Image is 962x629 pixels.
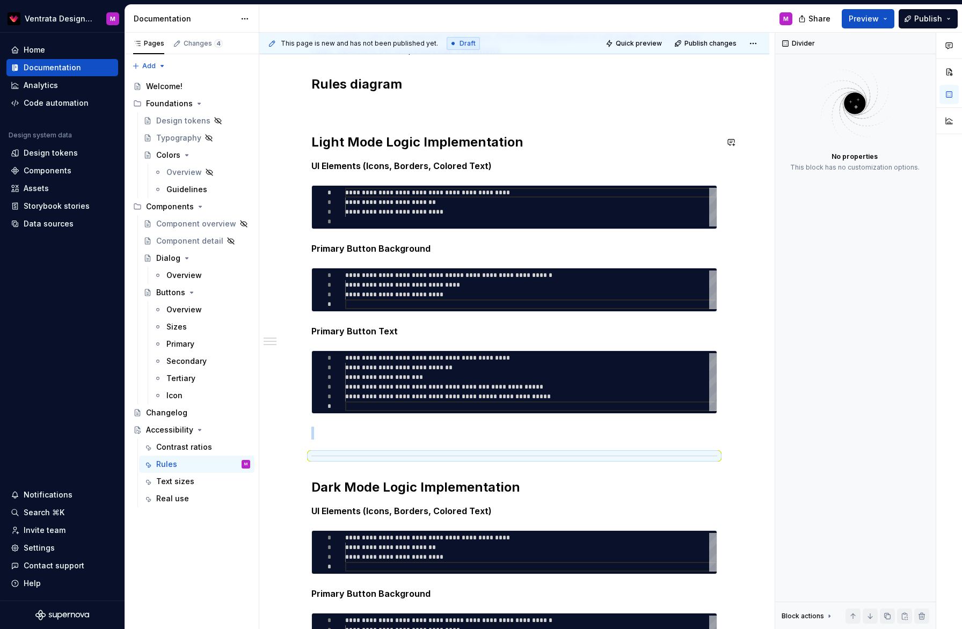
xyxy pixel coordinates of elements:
div: Dialog [156,253,180,264]
div: M [244,459,247,470]
button: Search ⌘K [6,504,118,521]
div: Documentation [24,62,81,73]
div: Changelog [146,407,187,418]
strong: UI Elements (Icons, Borders, Colored Text) [311,160,492,171]
span: Preview [849,13,879,24]
strong: Primary Button Background [311,588,431,599]
a: Design tokens [6,144,118,162]
div: Analytics [24,80,58,91]
a: Colors [139,147,254,164]
img: 06e513e5-806f-4702-9513-c92ae22ea496.png [8,12,20,25]
div: Text sizes [156,476,194,487]
a: Design tokens [139,112,254,129]
div: Welcome! [146,81,183,92]
div: Invite team [24,525,65,536]
div: Component overview [156,218,236,229]
a: Changelog [129,404,254,421]
div: Overview [166,304,202,315]
span: Publish changes [684,39,737,48]
div: Sizes [166,321,187,332]
div: Design tokens [156,115,210,126]
div: Design system data [9,131,72,140]
a: Text sizes [139,473,254,490]
a: Settings [6,539,118,557]
span: Quick preview [616,39,662,48]
div: Tertiary [166,373,195,384]
a: Sizes [149,318,254,335]
a: Secondary [149,353,254,370]
div: Settings [24,543,55,553]
div: Changes [184,39,223,48]
div: Secondary [166,356,207,367]
button: Add [129,58,169,74]
button: Preview [842,9,894,28]
a: Buttons [139,284,254,301]
a: Analytics [6,77,118,94]
a: Documentation [6,59,118,76]
a: Accessibility [129,421,254,438]
a: Welcome! [129,78,254,95]
strong: Primary Button Text [311,326,398,337]
button: Help [6,575,118,592]
a: Invite team [6,522,118,539]
div: Notifications [24,489,72,500]
svg: Supernova Logo [35,610,89,620]
div: Buttons [156,287,185,298]
div: Block actions [782,609,834,624]
a: Components [6,162,118,179]
div: Rules [156,459,177,470]
div: Components [146,201,194,212]
a: Dialog [139,250,254,267]
strong: Primary Button Background [311,243,431,254]
div: Home [24,45,45,55]
a: Overview [149,164,254,181]
a: Code automation [6,94,118,112]
a: Tertiary [149,370,254,387]
div: Design tokens [24,148,78,158]
h2: Rules diagram [311,76,717,93]
div: Foundations [129,95,254,112]
button: Ventrata Design SystemM [2,7,122,30]
button: Quick preview [602,36,667,51]
div: Typography [156,133,201,143]
a: Typography [139,129,254,147]
button: Publish [899,9,958,28]
div: This block has no customization options. [790,163,920,172]
div: No properties [832,152,878,161]
a: Guidelines [149,181,254,198]
a: Data sources [6,215,118,232]
div: Data sources [24,218,74,229]
a: Component detail [139,232,254,250]
a: Contrast ratios [139,438,254,456]
a: Component overview [139,215,254,232]
a: RulesM [139,456,254,473]
a: Icon [149,387,254,404]
div: Foundations [146,98,193,109]
div: Overview [166,270,202,281]
div: Help [24,578,41,589]
div: Overview [166,167,202,178]
div: M [783,14,789,23]
div: Page tree [129,78,254,507]
div: Search ⌘K [24,507,64,518]
div: Block actions [782,612,824,620]
div: Icon [166,390,183,401]
div: Accessibility [146,425,193,435]
div: Contrast ratios [156,442,212,452]
div: Pages [133,39,164,48]
a: Overview [149,267,254,284]
span: Add [142,62,156,70]
span: Draft [460,39,476,48]
a: Real use [139,490,254,507]
div: Documentation [134,13,235,24]
div: Assets [24,183,49,194]
button: Publish changes [671,36,741,51]
span: Share [808,13,830,24]
span: This page is new and has not been published yet. [281,39,438,48]
div: Components [24,165,71,176]
a: Overview [149,301,254,318]
span: Publish [914,13,942,24]
div: Real use [156,493,189,504]
h2: Dark Mode Logic Implementation [311,479,717,496]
